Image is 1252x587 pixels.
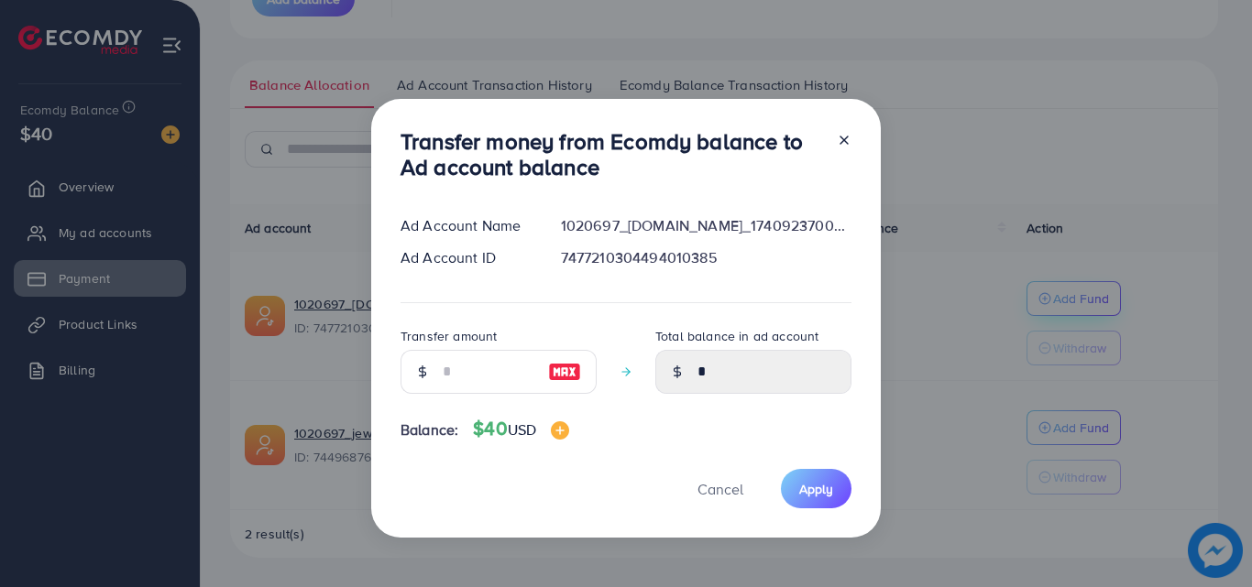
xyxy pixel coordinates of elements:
button: Cancel [675,469,766,508]
img: image [548,361,581,383]
div: Ad Account ID [386,247,546,268]
img: image [551,421,569,440]
div: Ad Account Name [386,215,546,236]
h3: Transfer money from Ecomdy balance to Ad account balance [401,128,822,181]
label: Transfer amount [401,327,497,345]
span: Apply [799,480,833,498]
span: Cancel [697,479,743,499]
span: Balance: [401,419,458,440]
div: 7477210304494010385 [546,247,866,268]
label: Total balance in ad account [655,327,818,345]
div: 1020697_[DOMAIN_NAME]_1740923700857 [546,215,866,236]
button: Apply [781,469,851,508]
h4: $40 [473,418,569,440]
span: USD [508,419,536,440]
